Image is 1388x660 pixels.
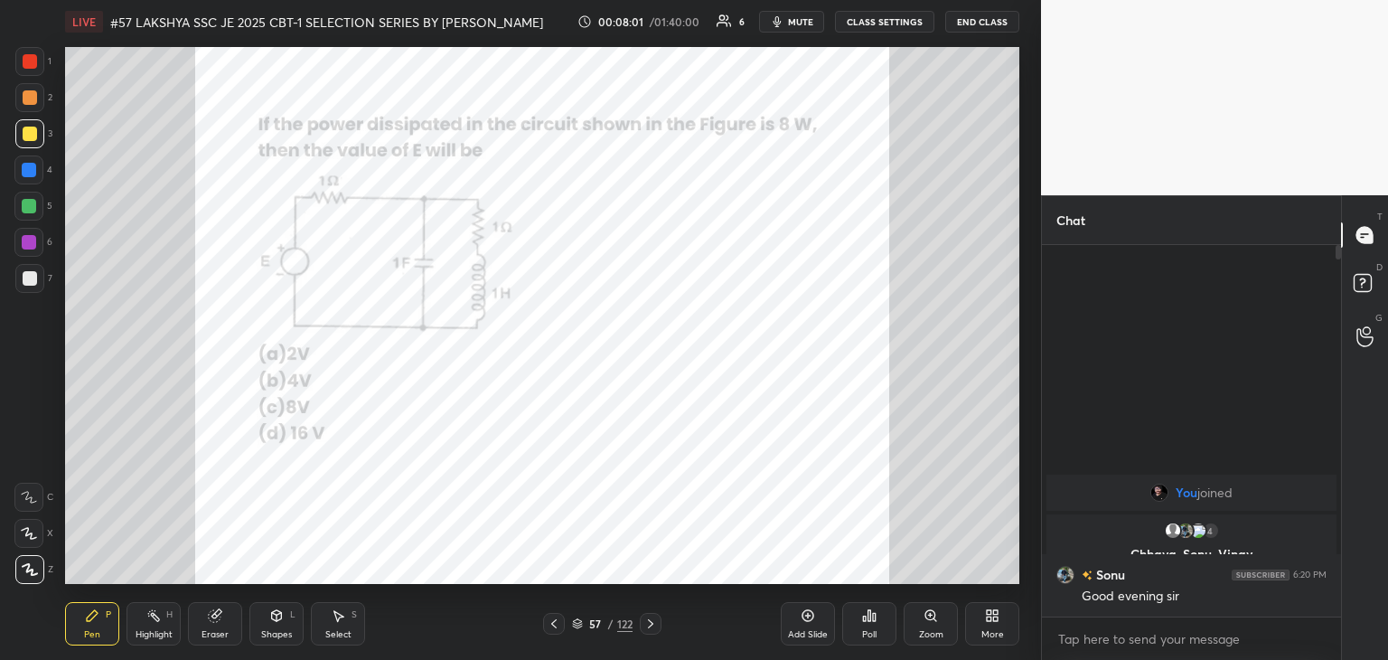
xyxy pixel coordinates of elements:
div: L [290,610,295,619]
div: Highlight [136,630,173,639]
div: Zoom [919,630,943,639]
span: joined [1197,486,1233,500]
div: 57 [586,618,605,629]
div: Shapes [261,630,292,639]
div: 6 [739,17,745,26]
div: Z [15,555,53,584]
div: 4 [1202,522,1220,540]
div: C [14,483,53,512]
img: 3 [1189,522,1207,540]
img: 1996a41c05a54933bfa64e97c9bd7d8b.jpg [1056,566,1074,584]
p: Chhaya, Sonu, Vinay [1057,547,1326,561]
img: default.png [1164,522,1182,540]
span: mute [788,15,813,28]
div: Pen [84,630,100,639]
div: Poll [862,630,877,639]
button: End Class [945,11,1019,33]
div: 2 [15,83,52,112]
h4: #57 LAKSHYA SSC JE 2025 CBT-1 SELECTION SERIES BY [PERSON_NAME] [110,14,543,31]
div: 122 [617,616,633,632]
span: You [1176,486,1197,500]
button: CLASS SETTINGS [835,11,934,33]
img: 1996a41c05a54933bfa64e97c9bd7d8b.jpg [1177,522,1195,540]
button: mute [759,11,824,33]
p: G [1375,311,1383,325]
div: More [981,630,1004,639]
div: 5 [14,192,52,221]
div: H [166,610,173,619]
img: 5ced908ece4343448b4c182ab94390f6.jpg [1150,484,1168,502]
img: 4P8fHbbgJtejmAAAAAElFTkSuQmCC [1232,570,1290,580]
div: Select [325,630,352,639]
div: / [608,618,614,629]
div: 3 [15,119,52,148]
div: 4 [14,156,52,184]
p: D [1376,260,1383,274]
div: S [352,610,357,619]
div: 6:20 PM [1293,570,1327,580]
div: X [14,519,53,548]
div: P [106,610,111,619]
img: no-rating-badge.077c3623.svg [1082,570,1093,580]
h6: Sonu [1093,565,1125,584]
div: grid [1042,471,1341,618]
div: 6 [14,228,52,257]
div: Good evening sir [1082,588,1327,606]
p: Chat [1042,196,1100,244]
div: 7 [15,264,52,293]
div: LIVE [65,11,103,33]
p: T [1377,210,1383,223]
div: Add Slide [788,630,828,639]
div: Eraser [202,630,229,639]
div: 1 [15,47,52,76]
